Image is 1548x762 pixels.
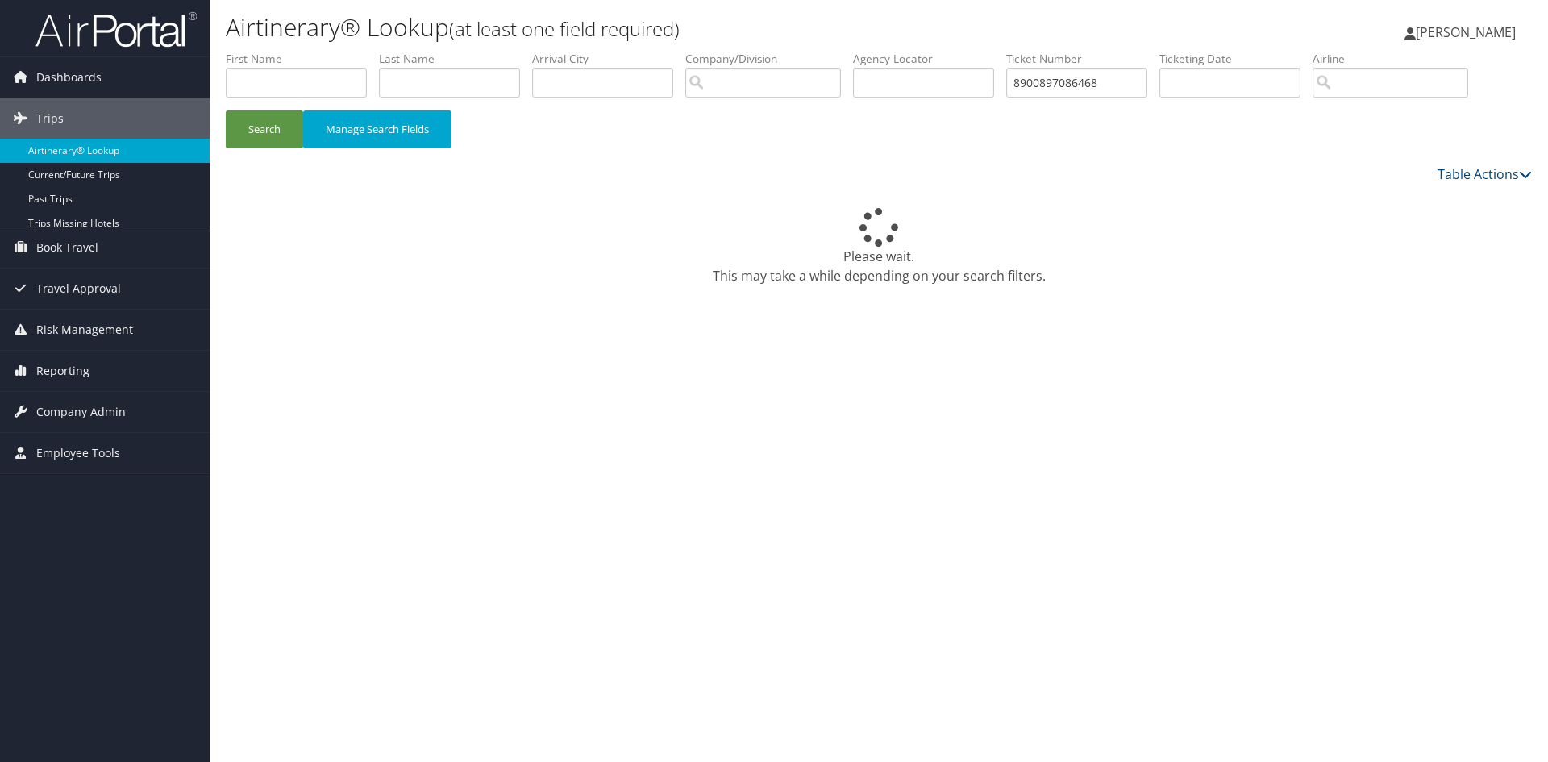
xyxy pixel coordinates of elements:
span: Dashboards [36,57,102,98]
label: Airline [1313,51,1480,67]
button: Manage Search Fields [303,110,451,148]
label: Ticket Number [1006,51,1159,67]
span: Reporting [36,351,89,391]
label: Company/Division [685,51,853,67]
span: Travel Approval [36,269,121,309]
label: Arrival City [532,51,685,67]
a: Table Actions [1438,165,1532,183]
span: Book Travel [36,227,98,268]
label: Last Name [379,51,532,67]
div: Please wait. This may take a while depending on your search filters. [226,208,1532,285]
a: [PERSON_NAME] [1404,8,1532,56]
span: Risk Management [36,310,133,350]
span: Employee Tools [36,433,120,473]
h1: Airtinerary® Lookup [226,10,1096,44]
label: First Name [226,51,379,67]
label: Ticketing Date [1159,51,1313,67]
span: Trips [36,98,64,139]
button: Search [226,110,303,148]
small: (at least one field required) [449,15,680,42]
img: airportal-logo.png [35,10,197,48]
span: Company Admin [36,392,126,432]
span: [PERSON_NAME] [1416,23,1516,41]
label: Agency Locator [853,51,1006,67]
